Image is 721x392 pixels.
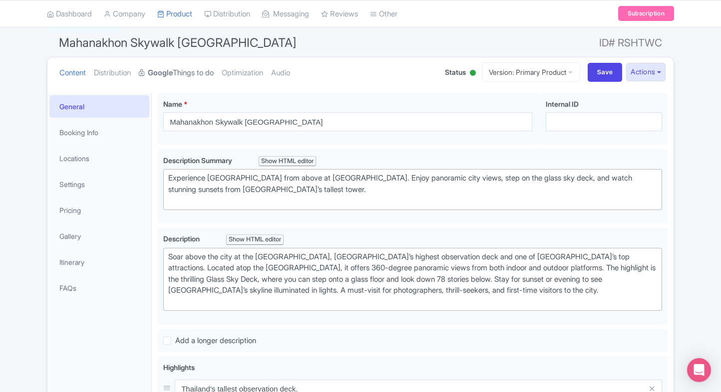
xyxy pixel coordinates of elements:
span: ID# RSHTWC [599,33,662,53]
button: Actions [626,63,666,81]
a: Pricing [49,199,149,221]
a: GoogleThings to do [139,57,214,89]
div: Show HTML editor [226,234,284,245]
a: Locations [49,147,149,170]
a: Settings [49,173,149,196]
a: General [49,95,149,118]
span: Status [445,67,466,77]
a: Content [59,57,86,89]
span: Name [163,100,182,108]
div: Soar above the city at the [GEOGRAPHIC_DATA], [GEOGRAPHIC_DATA]’s highest observation deck and on... [168,251,657,308]
a: Gallery [49,225,149,247]
span: Mahanakhon Skywalk [GEOGRAPHIC_DATA] [59,35,297,50]
strong: Google [148,67,173,79]
a: Subscription [618,6,674,21]
span: Highlights [163,363,195,372]
div: Active [468,66,478,81]
a: Version: Primary Product [482,62,580,82]
span: Add a longer description [175,336,256,345]
span: Description Summary [163,156,234,165]
a: Itinerary [49,251,149,273]
input: Save [588,63,623,82]
a: Optimization [222,57,263,89]
div: Open Intercom Messenger [687,358,711,382]
a: Distribution [94,57,131,89]
div: Experience [GEOGRAPHIC_DATA] from above at [GEOGRAPHIC_DATA]. Enjoy panoramic city views, step on... [168,173,657,206]
a: Audio [271,57,290,89]
span: Description [163,234,201,243]
a: Booking Info [49,121,149,144]
span: Internal ID [546,100,579,108]
div: Show HTML editor [259,156,316,167]
a: FAQs [49,277,149,299]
